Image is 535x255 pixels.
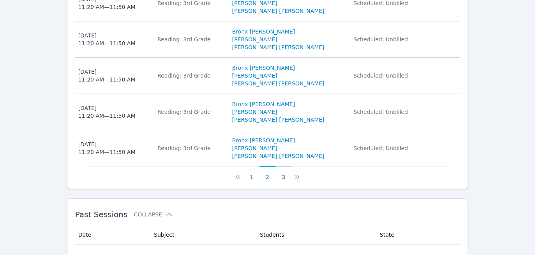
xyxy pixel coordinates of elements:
[75,210,128,219] span: Past Sessions
[232,43,325,51] a: [PERSON_NAME] [PERSON_NAME]
[78,140,136,156] div: [DATE] 11:20 AM — 11:50 AM
[78,68,136,83] div: [DATE] 11:20 AM — 11:50 AM
[232,152,325,160] a: [PERSON_NAME] [PERSON_NAME]
[353,109,408,115] span: Scheduled | Unbilled
[275,166,291,181] button: 3
[75,58,460,94] tr: [DATE]11:20 AM—11:50 AMReading: 3rd GradeBronx [PERSON_NAME][PERSON_NAME][PERSON_NAME] [PERSON_NA...
[157,35,223,43] div: Reading: 3rd Grade
[232,100,295,108] a: Bronx [PERSON_NAME]
[232,136,295,144] a: Bronx [PERSON_NAME]
[78,104,136,120] div: [DATE] 11:20 AM — 11:50 AM
[260,166,275,181] button: 2
[232,72,277,80] a: [PERSON_NAME]
[157,108,223,116] div: Reading: 3rd Grade
[232,80,325,87] a: [PERSON_NAME] [PERSON_NAME]
[75,94,460,130] tr: [DATE]11:20 AM—11:50 AMReading: 3rd GradeBronx [PERSON_NAME][PERSON_NAME][PERSON_NAME] [PERSON_NA...
[75,225,149,244] th: Date
[232,28,295,35] a: Bronx [PERSON_NAME]
[255,225,375,244] th: Students
[157,72,223,80] div: Reading: 3rd Grade
[232,116,325,124] a: [PERSON_NAME] [PERSON_NAME]
[232,108,277,116] a: [PERSON_NAME]
[75,130,460,166] tr: [DATE]11:20 AM—11:50 AMReading: 3rd GradeBronx [PERSON_NAME][PERSON_NAME][PERSON_NAME] [PERSON_NA...
[353,36,408,42] span: Scheduled | Unbilled
[149,225,255,244] th: Subject
[375,225,460,244] th: State
[353,145,408,151] span: Scheduled | Unbilled
[232,144,277,152] a: [PERSON_NAME]
[232,64,295,72] a: Bronx [PERSON_NAME]
[75,21,460,58] tr: [DATE]11:20 AM—11:50 AMReading: 3rd GradeBronx [PERSON_NAME][PERSON_NAME][PERSON_NAME] [PERSON_NA...
[232,7,325,15] a: [PERSON_NAME] [PERSON_NAME]
[353,73,408,79] span: Scheduled | Unbilled
[134,211,173,218] button: Collapse
[78,32,136,47] div: [DATE] 11:20 AM — 11:50 AM
[157,144,223,152] div: Reading: 3rd Grade
[232,35,277,43] a: [PERSON_NAME]
[244,166,260,181] button: 1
